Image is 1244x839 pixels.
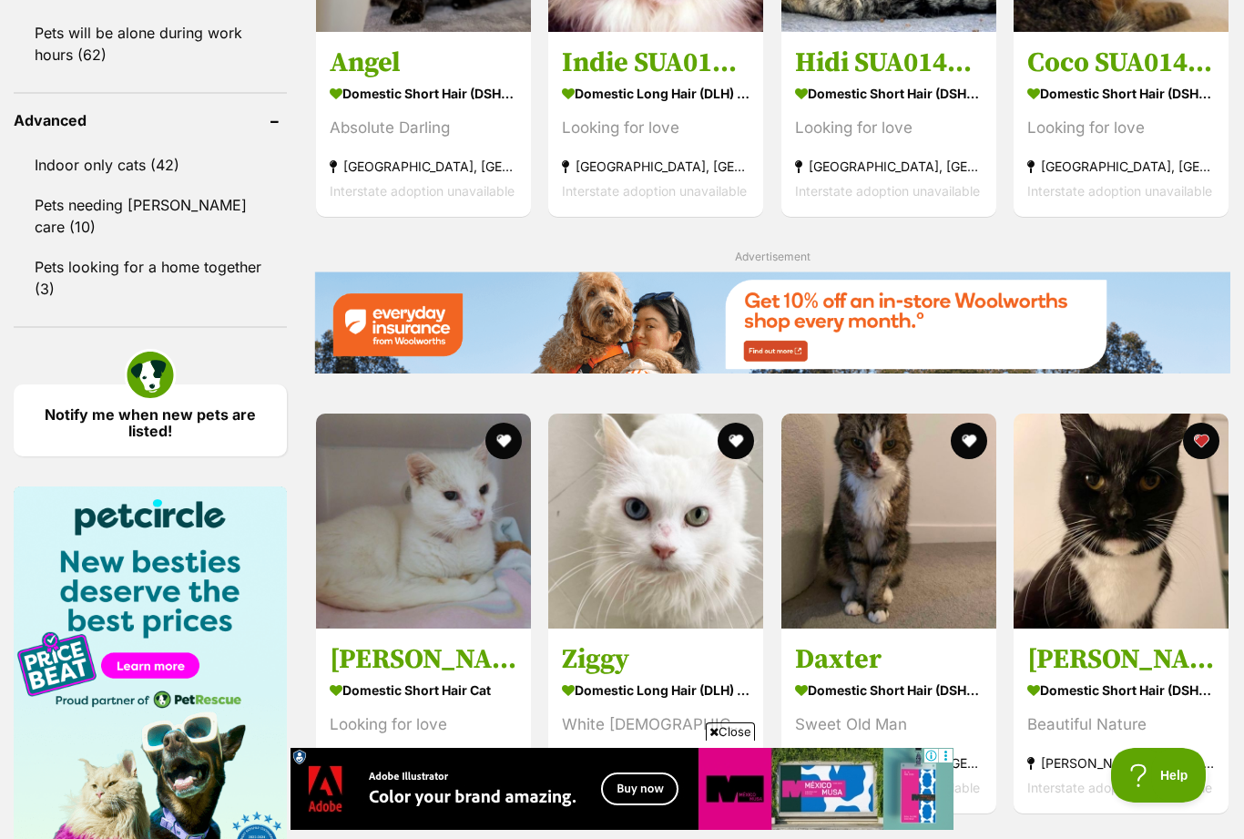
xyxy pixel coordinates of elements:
[330,642,517,677] h3: [PERSON_NAME] STA013971
[1014,629,1229,813] a: [PERSON_NAME] Domestic Short Hair (DSH) Cat Beautiful Nature [PERSON_NAME][GEOGRAPHIC_DATA] Inter...
[1027,677,1215,703] strong: Domestic Short Hair (DSH) Cat
[795,780,980,795] span: Interstate adoption unavailable
[330,183,515,199] span: Interstate adoption unavailable
[1183,423,1219,459] button: favourite
[795,154,983,179] strong: [GEOGRAPHIC_DATA], [GEOGRAPHIC_DATA]
[548,629,763,813] a: Ziggy Domestic Long Hair (DLH) Cat White [DEMOGRAPHIC_DATA] [GEOGRAPHIC_DATA], [GEOGRAPHIC_DATA] ...
[735,250,811,263] span: Advertisement
[314,271,1230,376] a: Everyday Insurance promotional banner
[316,32,531,217] a: Angel Domestic Short Hair (DSH) Cat Absolute Darling [GEOGRAPHIC_DATA], [GEOGRAPHIC_DATA] Interst...
[1027,154,1215,179] strong: [GEOGRAPHIC_DATA], [GEOGRAPHIC_DATA]
[1027,751,1215,775] strong: [PERSON_NAME][GEOGRAPHIC_DATA]
[1027,712,1215,737] div: Beautiful Nature
[795,116,983,140] div: Looking for love
[781,414,996,629] img: Daxter - Domestic Short Hair (DSH) Cat
[1027,183,1212,199] span: Interstate adoption unavailable
[1027,46,1215,80] h3: Coco SUA014206
[562,642,749,677] h3: Ziggy
[316,629,531,813] a: [PERSON_NAME] STA013971 Domestic Short Hair Cat Looking for love [GEOGRAPHIC_DATA], [GEOGRAPHIC_D...
[795,80,983,107] strong: Domestic Short Hair (DSH) Cat
[330,46,517,80] h3: Angel
[14,112,287,128] header: Advanced
[781,629,996,813] a: Daxter Domestic Short Hair (DSH) Cat Sweet Old Man [GEOGRAPHIC_DATA], [GEOGRAPHIC_DATA] Interstat...
[562,154,749,179] strong: [GEOGRAPHIC_DATA], [GEOGRAPHIC_DATA]
[330,677,517,703] strong: Domestic Short Hair Cat
[14,14,287,74] a: Pets will be alone during work hours (62)
[14,384,287,456] a: Notify me when new pets are listed!
[1027,116,1215,140] div: Looking for love
[14,248,287,308] a: Pets looking for a home together (3)
[330,154,517,179] strong: [GEOGRAPHIC_DATA], [GEOGRAPHIC_DATA]
[330,712,517,737] div: Looking for love
[562,46,749,80] h3: Indie SUA014205
[1027,780,1212,795] span: Interstate adoption unavailable
[1027,642,1215,677] h3: [PERSON_NAME]
[14,146,287,184] a: Indoor only cats (42)
[719,423,755,459] button: favourite
[795,712,983,737] div: Sweet Old Man
[485,423,522,459] button: favourite
[781,32,996,217] a: Hidi SUA014182 Domestic Short Hair (DSH) Cat Looking for love [GEOGRAPHIC_DATA], [GEOGRAPHIC_DATA...
[562,712,749,737] div: White [DEMOGRAPHIC_DATA]
[562,183,747,199] span: Interstate adoption unavailable
[14,186,287,246] a: Pets needing [PERSON_NAME] care (10)
[330,116,517,140] div: Absolute Darling
[1014,414,1229,629] img: Shelly - Domestic Short Hair (DSH) Cat
[795,751,983,775] strong: [GEOGRAPHIC_DATA], [GEOGRAPHIC_DATA]
[562,677,749,703] strong: Domestic Long Hair (DLH) Cat
[795,677,983,703] strong: Domestic Short Hair (DSH) Cat
[1014,32,1229,217] a: Coco SUA014206 Domestic Short Hair (DSH) Cat Looking for love [GEOGRAPHIC_DATA], [GEOGRAPHIC_DATA...
[291,748,953,830] iframe: Advertisement
[562,80,749,107] strong: Domestic Long Hair (DLH) Cat
[548,32,763,217] a: Indie SUA014205 Domestic Long Hair (DLH) Cat Looking for love [GEOGRAPHIC_DATA], [GEOGRAPHIC_DATA...
[548,414,763,629] img: Ziggy - Domestic Long Hair (DLH) Cat
[314,271,1230,373] img: Everyday Insurance promotional banner
[951,423,987,459] button: favourite
[795,183,980,199] span: Interstate adoption unavailable
[795,46,983,80] h3: Hidi SUA014182
[1027,80,1215,107] strong: Domestic Short Hair (DSH) Cat
[1111,748,1208,803] iframe: Help Scout Beacon - Open
[330,80,517,107] strong: Domestic Short Hair (DSH) Cat
[795,642,983,677] h3: Daxter
[562,116,749,140] div: Looking for love
[706,722,755,741] span: Close
[316,414,531,629] img: Edward STA013971 - Domestic Short Hair Cat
